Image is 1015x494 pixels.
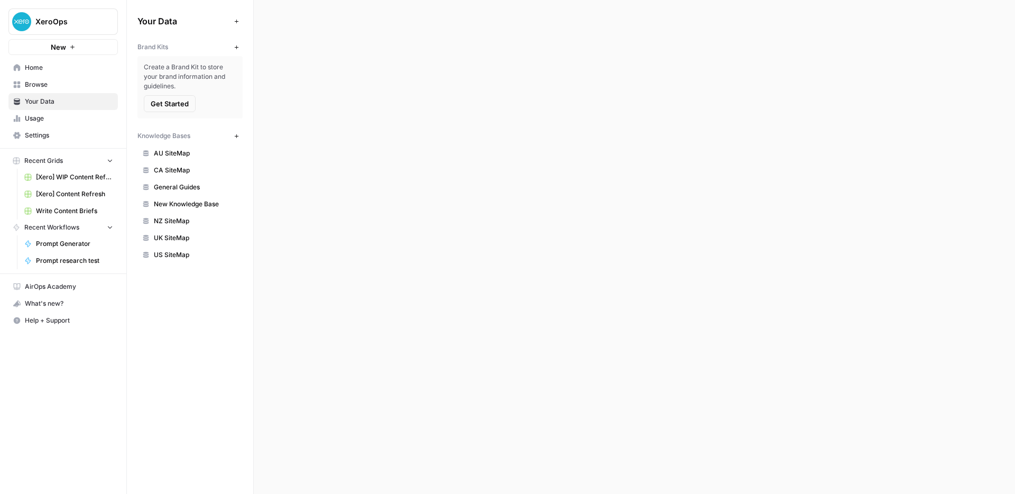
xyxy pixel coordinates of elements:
[25,80,113,89] span: Browse
[24,156,63,166] span: Recent Grids
[8,93,118,110] a: Your Data
[9,296,117,312] div: What's new?
[36,239,113,249] span: Prompt Generator
[8,39,118,55] button: New
[25,97,113,106] span: Your Data
[137,15,230,28] span: Your Data
[154,166,238,175] span: CA SiteMap
[51,42,66,52] span: New
[154,182,238,192] span: General Guides
[8,312,118,329] button: Help + Support
[137,145,243,162] a: AU SiteMap
[144,62,236,91] span: Create a Brand Kit to store your brand information and guidelines.
[137,196,243,213] a: New Knowledge Base
[154,233,238,243] span: UK SiteMap
[20,235,118,252] a: Prompt Generator
[8,278,118,295] a: AirOps Academy
[24,223,79,232] span: Recent Workflows
[154,216,238,226] span: NZ SiteMap
[25,282,113,291] span: AirOps Academy
[20,169,118,186] a: [Xero] WIP Content Refresh
[137,131,190,141] span: Knowledge Bases
[25,316,113,325] span: Help + Support
[137,162,243,179] a: CA SiteMap
[151,98,189,109] span: Get Started
[137,42,168,52] span: Brand Kits
[8,76,118,93] a: Browse
[137,213,243,230] a: NZ SiteMap
[137,179,243,196] a: General Guides
[8,8,118,35] button: Workspace: XeroOps
[8,295,118,312] button: What's new?
[36,189,113,199] span: [Xero] Content Refresh
[25,114,113,123] span: Usage
[8,219,118,235] button: Recent Workflows
[12,12,31,31] img: XeroOps Logo
[154,250,238,260] span: US SiteMap
[20,203,118,219] a: Write Content Briefs
[20,252,118,269] a: Prompt research test
[20,186,118,203] a: [Xero] Content Refresh
[154,149,238,158] span: AU SiteMap
[154,199,238,209] span: New Knowledge Base
[25,131,113,140] span: Settings
[8,110,118,127] a: Usage
[25,63,113,72] span: Home
[36,206,113,216] span: Write Content Briefs
[35,16,99,27] span: XeroOps
[8,59,118,76] a: Home
[36,256,113,266] span: Prompt research test
[137,230,243,246] a: UK SiteMap
[144,95,196,112] button: Get Started
[137,246,243,263] a: US SiteMap
[36,172,113,182] span: [Xero] WIP Content Refresh
[8,153,118,169] button: Recent Grids
[8,127,118,144] a: Settings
